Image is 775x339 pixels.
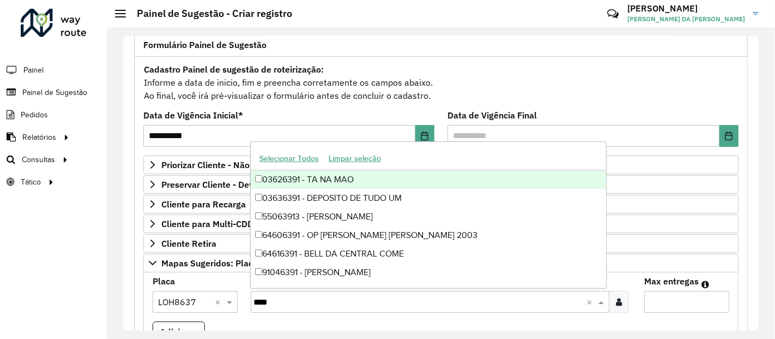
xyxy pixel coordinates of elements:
[601,2,625,26] a: Contato Rápido
[161,259,289,267] span: Mapas Sugeridos: Placa-Cliente
[251,189,606,207] div: 03636391 - DEPOSITO DE TUDO UM
[21,176,41,188] span: Tático
[143,195,738,213] a: Cliente para Recarga
[143,40,267,49] span: Formulário Painel de Sugestão
[126,8,292,20] h2: Painel de Sugestão - Criar registro
[415,125,434,147] button: Choose Date
[143,109,243,122] label: Data de Vigência Inicial
[161,180,383,189] span: Preservar Cliente - Devem ficar no buffer, não roteirizar
[143,215,738,233] a: Cliente para Multi-CDD/Internalização
[255,150,324,167] button: Selecionar Todos
[627,14,745,24] span: [PERSON_NAME] DA [PERSON_NAME]
[447,109,537,122] label: Data de Vigência Final
[324,150,386,167] button: Limpar seleção
[586,295,596,308] span: Clear all
[701,280,709,289] em: Máximo de clientes que serão colocados na mesma rota com os clientes informados
[143,62,738,103] div: Informe a data de inicio, fim e preencha corretamente os campos abaixo. Ao final, você irá pré-vi...
[161,239,216,248] span: Cliente Retira
[719,125,738,147] button: Choose Date
[215,295,224,308] span: Clear all
[22,132,56,143] span: Relatórios
[251,226,606,245] div: 64606391 - OP [PERSON_NAME] [PERSON_NAME] 2003
[143,234,738,253] a: Cliente Retira
[22,87,87,98] span: Painel de Sugestão
[251,207,606,226] div: 55063913 - [PERSON_NAME]
[627,3,745,14] h3: [PERSON_NAME]
[143,175,738,194] a: Preservar Cliente - Devem ficar no buffer, não roteirizar
[22,154,55,165] span: Consultas
[644,275,699,288] label: Max entregas
[143,254,738,272] a: Mapas Sugeridos: Placa-Cliente
[144,64,324,75] strong: Cadastro Painel de sugestão de roteirização:
[21,109,48,121] span: Pedidos
[251,170,606,189] div: 03626391 - TA NA MAO
[153,275,175,288] label: Placa
[161,200,246,209] span: Cliente para Recarga
[23,64,44,76] span: Painel
[251,263,606,282] div: 91046391 - [PERSON_NAME]
[143,156,738,174] a: Priorizar Cliente - Não podem ficar no buffer
[161,219,315,228] span: Cliente para Multi-CDD/Internalização
[251,245,606,263] div: 64616391 - BELL DA CENTRAL COME
[250,141,607,288] ng-dropdown-panel: Options list
[161,160,340,169] span: Priorizar Cliente - Não podem ficar no buffer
